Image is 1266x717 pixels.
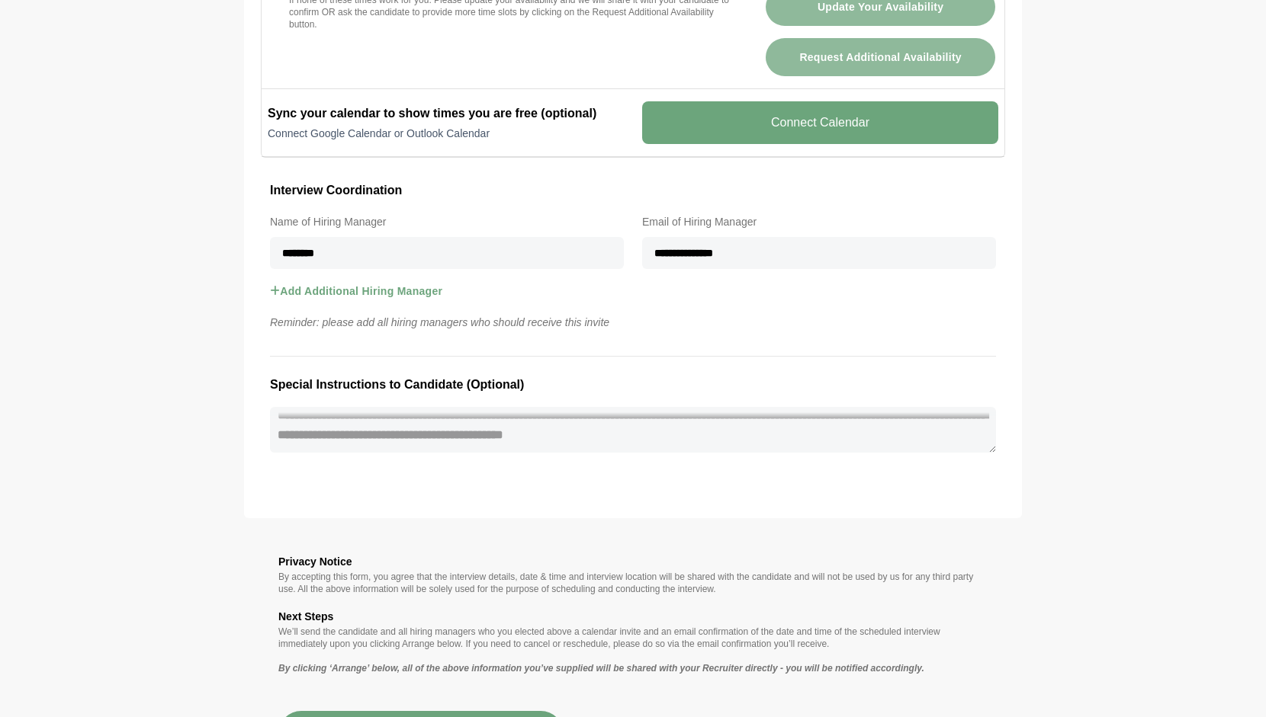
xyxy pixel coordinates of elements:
[642,101,998,144] v-button: Connect Calendar
[766,38,995,76] button: Request Additional Availability
[278,571,988,595] p: By accepting this form, you agree that the interview details, date & time and interview location ...
[278,626,988,650] p: We’ll send the candidate and all hiring managers who you elected above a calendar invite and an e...
[270,181,996,200] h3: Interview Coordination
[261,313,1005,331] p: Reminder: please add all hiring managers who should receive this invite
[268,104,624,123] h2: Sync your calendar to show times you are free (optional)
[268,126,624,141] p: Connect Google Calendar or Outlook Calendar
[642,213,996,231] label: Email of Hiring Manager
[270,375,996,395] h3: Special Instructions to Candidate (Optional)
[278,552,988,571] h3: Privacy Notice
[278,662,988,674] p: By clicking ‘Arrange’ below, all of the above information you’ve supplied will be shared with you...
[270,213,624,231] label: Name of Hiring Manager
[270,269,442,313] button: Add Additional Hiring Manager
[278,607,988,626] h3: Next Steps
